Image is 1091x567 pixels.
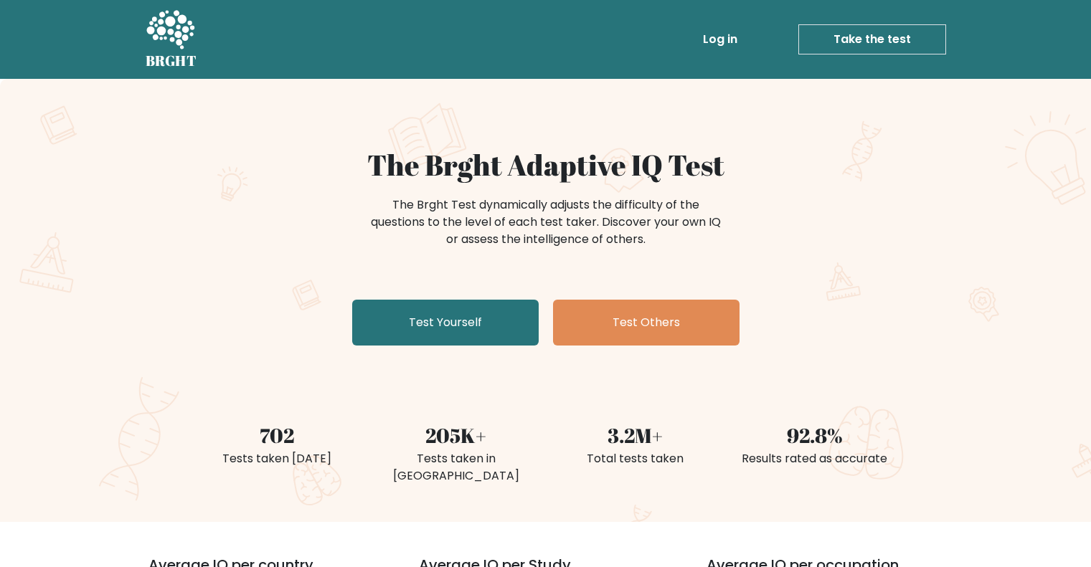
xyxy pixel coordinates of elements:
h5: BRGHT [146,52,197,70]
a: Take the test [798,24,946,54]
a: Log in [697,25,743,54]
div: Results rated as accurate [734,450,896,467]
div: Tests taken [DATE] [196,450,358,467]
div: 702 [196,420,358,450]
a: Test Others [553,300,740,346]
div: The Brght Test dynamically adjusts the difficulty of the questions to the level of each test take... [367,196,725,248]
div: Tests taken in [GEOGRAPHIC_DATA] [375,450,537,485]
div: 205K+ [375,420,537,450]
a: Test Yourself [352,300,539,346]
h1: The Brght Adaptive IQ Test [196,148,896,182]
div: 3.2M+ [554,420,717,450]
div: 92.8% [734,420,896,450]
div: Total tests taken [554,450,717,467]
a: BRGHT [146,6,197,73]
